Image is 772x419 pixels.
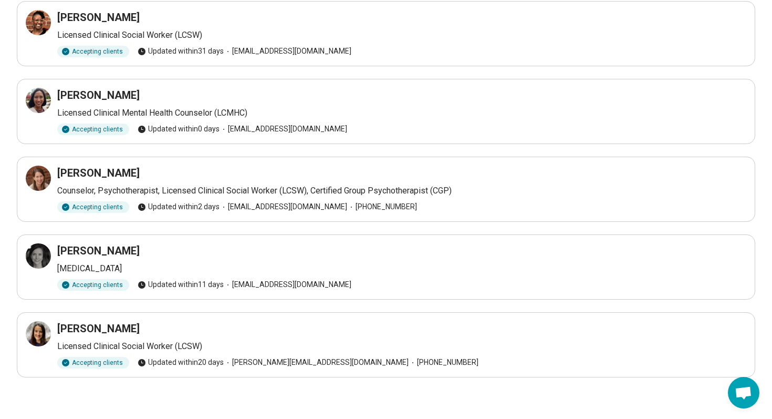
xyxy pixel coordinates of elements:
[57,262,746,275] p: [MEDICAL_DATA]
[57,243,140,258] h3: [PERSON_NAME]
[220,124,347,135] span: [EMAIL_ADDRESS][DOMAIN_NAME]
[57,10,140,25] h3: [PERSON_NAME]
[57,29,746,42] p: Licensed Clinical Social Worker (LCSW)
[57,340,746,353] p: Licensed Clinical Social Worker (LCSW)
[138,124,220,135] span: Updated within 0 days
[409,357,478,368] span: [PHONE_NUMBER]
[57,88,140,103] h3: [PERSON_NAME]
[224,357,409,368] span: [PERSON_NAME][EMAIL_ADDRESS][DOMAIN_NAME]
[57,166,140,180] h3: [PERSON_NAME]
[57,124,129,135] div: Accepting clients
[57,321,140,336] h3: [PERSON_NAME]
[138,357,224,368] span: Updated within 20 days
[138,279,224,290] span: Updated within 11 days
[224,46,351,57] span: [EMAIL_ADDRESS][DOMAIN_NAME]
[138,201,220,212] span: Updated within 2 days
[138,46,224,57] span: Updated within 31 days
[57,279,129,291] div: Accepting clients
[57,107,746,119] p: Licensed Clinical Mental Health Counselor (LCMHC)
[728,377,759,408] div: Open chat
[347,201,417,212] span: [PHONE_NUMBER]
[220,201,347,212] span: [EMAIL_ADDRESS][DOMAIN_NAME]
[224,279,351,290] span: [EMAIL_ADDRESS][DOMAIN_NAME]
[57,357,129,369] div: Accepting clients
[57,185,746,197] p: Counselor, Psychotherapist, Licensed Clinical Social Worker (LCSW), Certified Group Psychotherapi...
[57,201,129,213] div: Accepting clients
[57,46,129,57] div: Accepting clients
